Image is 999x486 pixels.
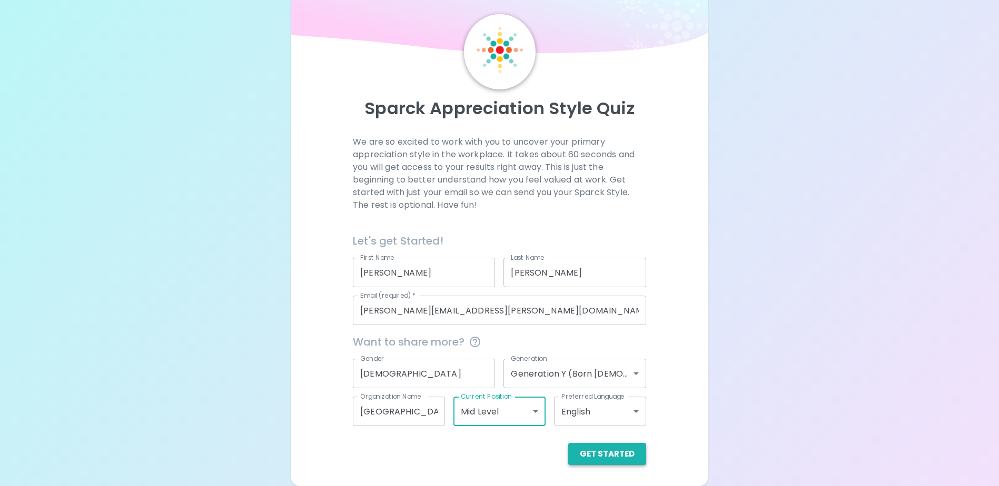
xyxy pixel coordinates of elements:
label: Organization Name [360,392,421,401]
h6: Let's get Started! [353,232,646,249]
label: Preferred Language [561,392,625,401]
p: We are so excited to work with you to uncover your primary appreciation style in the workplace. I... [353,136,646,211]
svg: This information is completely confidential and only used for aggregated appreciation studies at ... [469,336,481,348]
label: Last Name [511,253,544,262]
p: Sparck Appreciation Style Quiz [304,98,695,119]
label: Current Position [461,392,512,401]
span: Want to share more? [353,333,646,350]
button: Get Started [568,443,646,465]
label: Email (required) [360,291,416,300]
label: Gender [360,354,384,363]
div: English [554,397,646,426]
div: Generation Y (Born [DEMOGRAPHIC_DATA] - [DEMOGRAPHIC_DATA]) [503,359,646,388]
img: Sparck Logo [477,27,523,73]
label: Generation [511,354,547,363]
div: Mid Level [453,397,546,426]
label: First Name [360,253,394,262]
